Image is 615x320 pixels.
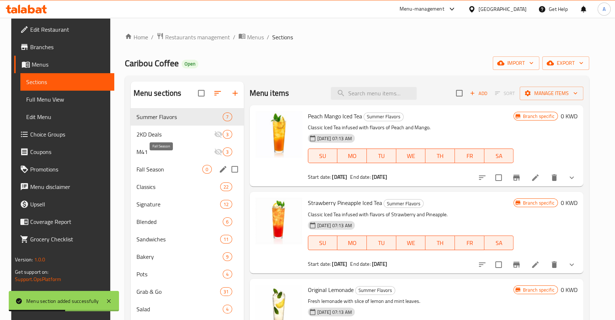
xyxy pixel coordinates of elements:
li: / [233,33,235,42]
span: Strawberry Pineapple Iced Tea [308,197,382,208]
span: 22 [221,183,231,190]
span: End date: [350,172,370,182]
span: SA [487,151,511,161]
span: MO [340,238,364,248]
span: Coupons [30,147,108,156]
svg: Show Choices [567,260,576,269]
button: edit [218,164,229,175]
span: Fall Season [136,165,203,174]
span: Summer Flavors [356,286,395,295]
span: [DATE] 07:13 AM [314,135,355,142]
p: Classic Iced Tea infused with flavors of Strawberry and Pineapple. [308,210,514,219]
span: 12 [221,201,231,208]
span: Branch specific [520,199,557,206]
img: Peach Mango Iced Tea [255,111,302,158]
button: Branch-specific-item [508,169,525,186]
span: Start date: [308,259,331,269]
h6: 0 KWD [561,111,578,121]
a: Coverage Report [14,213,114,230]
button: TH [425,149,455,163]
span: Bakery [136,252,223,261]
div: items [220,200,232,209]
p: Fresh lemonade with slice of lemon and mint leaves. [308,297,514,306]
button: export [542,56,589,70]
a: Restaurants management [156,32,230,42]
span: TH [428,238,452,248]
div: Fall Season0edit [131,161,244,178]
span: Branch specific [520,287,557,293]
span: [DATE] 07:13 AM [314,309,355,316]
span: Menus [32,60,108,69]
span: Edit Menu [26,112,108,121]
span: Select section first [490,88,520,99]
svg: Inactive section [214,130,223,139]
button: MO [337,149,367,163]
span: Summer Flavors [136,112,223,121]
span: 6 [223,218,231,225]
button: delete [545,256,563,273]
span: Menu disclaimer [30,182,108,191]
span: Grocery Checklist [30,235,108,244]
span: Edit Restaurant [30,25,108,34]
span: 4 [223,271,231,278]
div: Sandwiches [136,235,221,244]
span: 9 [223,253,231,260]
div: items [223,112,232,121]
button: TU [367,149,396,163]
div: Summer Flavors7 [131,108,244,126]
a: Edit Restaurant [14,21,114,38]
span: Pots [136,270,223,278]
button: SU [308,236,338,250]
div: Blended6 [131,213,244,230]
span: End date: [350,259,370,269]
li: / [267,33,269,42]
h2: Menu items [250,88,289,99]
div: items [223,270,232,278]
div: M413 [131,143,244,161]
a: Menus [238,32,264,42]
button: FR [455,236,484,250]
nav: breadcrumb [125,32,589,42]
button: TH [425,236,455,250]
span: SA [487,238,511,248]
span: Promotions [30,165,108,174]
span: 2KD Deals [136,130,214,139]
button: import [493,56,539,70]
span: WE [399,151,423,161]
span: Summer Flavors [384,199,423,208]
span: Add item [467,88,490,99]
a: Coupons [14,143,114,161]
span: import [499,59,533,68]
button: show more [563,256,580,273]
span: Blended [136,217,223,226]
button: SU [308,149,338,163]
input: search [331,87,417,100]
div: items [223,217,232,226]
span: SU [311,151,335,161]
span: Version: [15,255,33,264]
a: Edit menu item [531,173,540,182]
span: Grab & Go [136,287,221,296]
span: Signature [136,200,221,209]
span: Coverage Report [30,217,108,226]
div: Menu-management [400,5,444,13]
span: 0 [203,166,211,173]
button: show more [563,169,580,186]
span: 4 [223,306,231,313]
span: TU [370,238,393,248]
li: / [151,33,154,42]
span: Get support on: [15,267,48,277]
div: Salad4 [131,300,244,318]
div: Salad [136,305,223,313]
a: Choice Groups [14,126,114,143]
a: Menus [14,56,114,73]
span: Select to update [491,170,506,185]
svg: Show Choices [567,173,576,182]
div: items [223,147,232,156]
span: Summer Flavors [364,112,403,121]
button: delete [545,169,563,186]
span: TH [428,151,452,161]
button: Add section [226,84,244,102]
a: Promotions [14,161,114,178]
